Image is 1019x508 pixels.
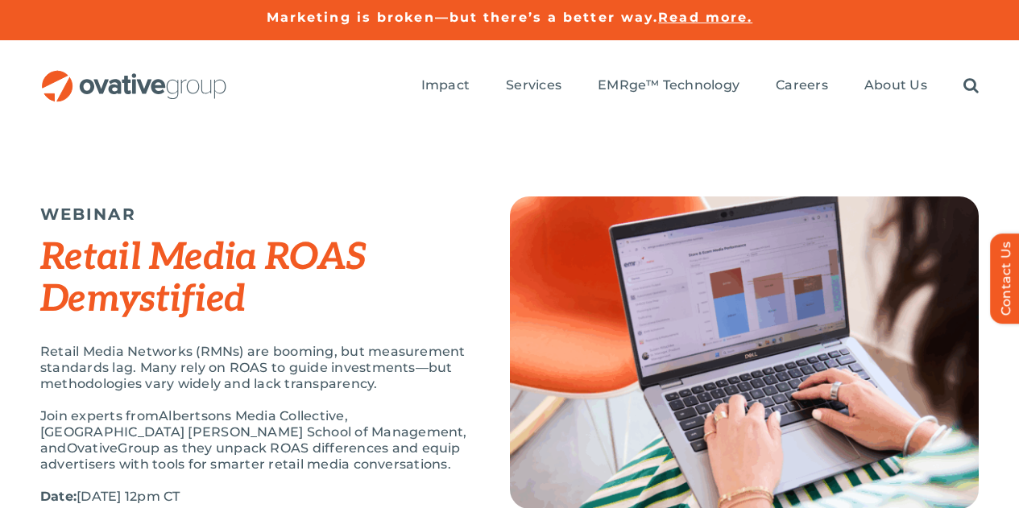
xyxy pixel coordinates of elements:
a: Marketing is broken—but there’s a better way. [267,10,659,25]
span: EMRge™ Technology [598,77,739,93]
span: About Us [864,77,927,93]
span: Services [506,77,561,93]
a: EMRge™ Technology [598,77,739,95]
a: OG_Full_horizontal_RGB [40,68,228,84]
em: Retail Media ROAS Demystified [40,235,366,322]
a: About Us [864,77,927,95]
p: [DATE] 12pm CT [40,489,470,505]
h5: WEBINAR [40,204,470,224]
nav: Menu [421,60,979,112]
a: Services [506,77,561,95]
p: Join experts from [40,408,470,473]
span: Albertsons Media Collective, [GEOGRAPHIC_DATA] [PERSON_NAME] School of Management, and [40,408,467,456]
p: Retail Media Networks (RMNs) are booming, but measurement standards lag. Many rely on ROAS to gui... [40,344,470,392]
a: Impact [421,77,470,95]
span: Impact [421,77,470,93]
a: Read more. [658,10,752,25]
a: Careers [776,77,828,95]
span: Careers [776,77,828,93]
span: Group as they unpack ROAS differences and equip advertisers with tools for smarter retail media c... [40,440,461,472]
strong: Date: [40,489,77,504]
span: Ovative [67,440,118,456]
a: Search [963,77,979,95]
